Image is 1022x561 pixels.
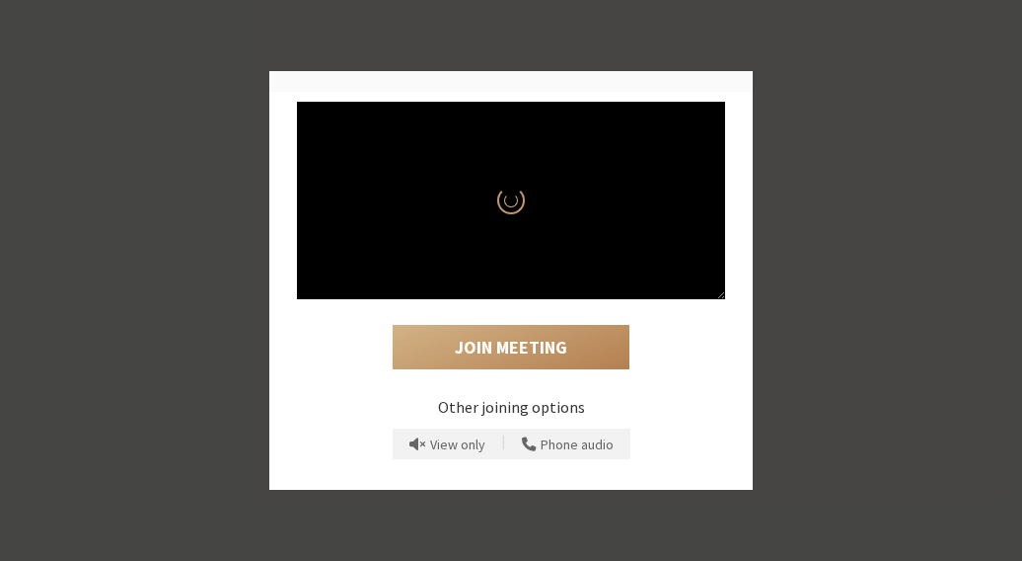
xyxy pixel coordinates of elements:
[297,395,725,419] p: Other joining options
[541,438,614,452] span: Phone audio
[430,438,485,452] span: View only
[393,325,629,370] button: Join Meeting
[402,429,492,460] button: Prevent echo when there is already an active mic and speaker in the room.
[502,432,505,457] span: |
[515,429,620,460] button: Use your phone for mic and speaker while you view the meeting on this device.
